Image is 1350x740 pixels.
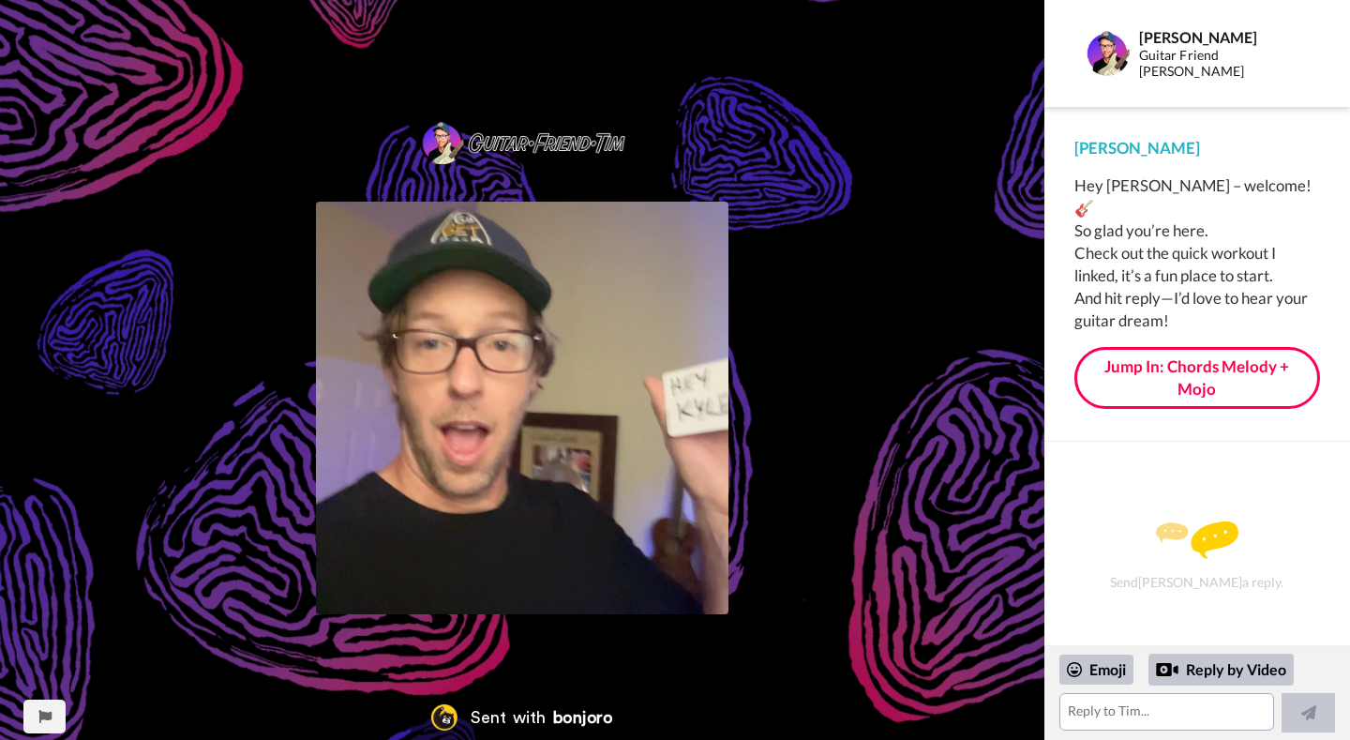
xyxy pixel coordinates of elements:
div: Guitar Friend [PERSON_NAME] [1139,48,1319,80]
div: Send [PERSON_NAME] a reply. [1070,475,1325,636]
a: Bonjoro LogoSent withbonjoro [411,695,634,740]
div: Reply by Video [1148,654,1294,686]
div: [PERSON_NAME] [1139,28,1319,46]
div: Emoji [1059,655,1133,685]
a: Jump In: Chords Melody + Mojo [1074,347,1320,410]
div: [PERSON_NAME] [1074,137,1320,159]
img: Bonjoro Logo [431,704,457,731]
img: Profile Image [1085,31,1130,76]
img: message.svg [1156,521,1238,559]
div: Sent with [471,709,546,726]
div: Hey [PERSON_NAME] – welcome! 🎸 So glad you’re here. Check out the quick workout I linked, it’s a ... [1074,174,1320,332]
img: 4168c7b9-a503-4c5a-8793-033c06aa830e [419,121,625,165]
div: Reply by Video [1156,658,1178,681]
div: bonjoro [553,709,613,726]
img: 667341e1-3c13-4fc3-b622-f3528cf5e4e7-thumb.jpg [316,202,728,614]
